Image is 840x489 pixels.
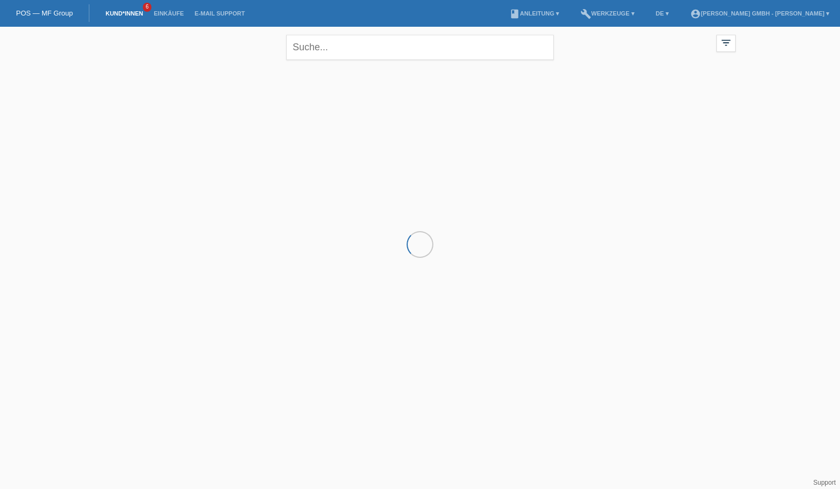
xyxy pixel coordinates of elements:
[16,9,73,17] a: POS — MF Group
[690,9,701,19] i: account_circle
[100,10,148,17] a: Kund*innen
[509,9,520,19] i: book
[581,9,591,19] i: build
[813,479,836,486] a: Support
[189,10,250,17] a: E-Mail Support
[504,10,564,17] a: bookAnleitung ▾
[685,10,835,17] a: account_circle[PERSON_NAME] GmbH - [PERSON_NAME] ▾
[720,37,732,49] i: filter_list
[286,35,554,60] input: Suche...
[575,10,640,17] a: buildWerkzeuge ▾
[143,3,151,12] span: 6
[651,10,674,17] a: DE ▾
[148,10,189,17] a: Einkäufe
